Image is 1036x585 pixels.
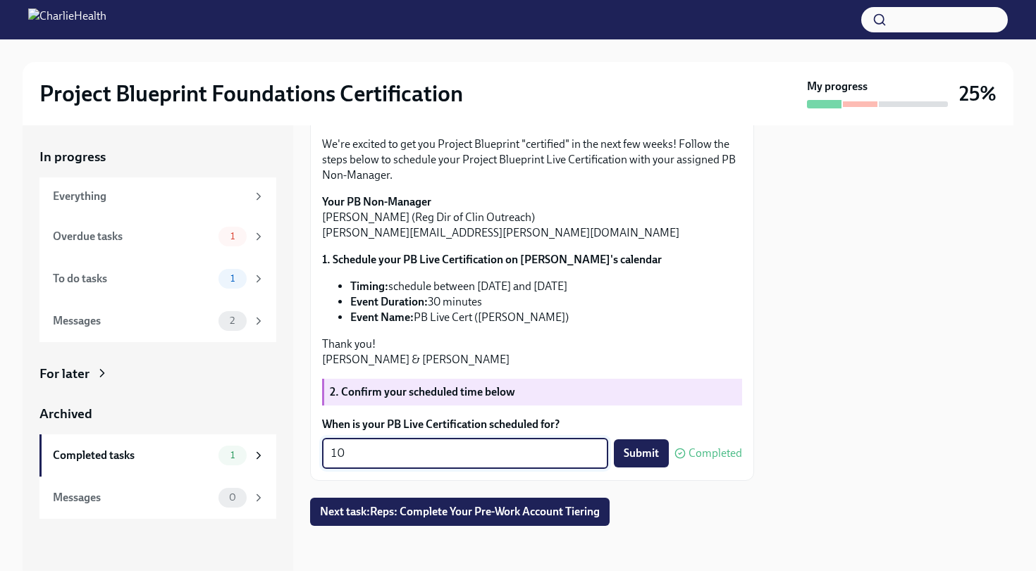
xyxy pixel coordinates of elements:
strong: Event Duration: [350,295,428,308]
a: Everything [39,177,276,215]
p: We're excited to get you Project Blueprint "certified" in the next few weeks! Follow the steps be... [322,137,742,183]
li: PB Live Cert ([PERSON_NAME]) [350,310,742,325]
span: Next task : Reps: Complete Your Pre-Work Account Tiering [320,505,600,519]
strong: Timing: [350,279,388,293]
a: For later [39,365,276,383]
div: Completed tasks [53,448,213,463]
span: 0 [221,492,245,503]
textarea: 10 [331,445,600,462]
li: schedule between [DATE] and [DATE] [350,279,742,294]
span: 1 [222,231,243,241]
button: Next task:Reps: Complete Your Pre-Work Account Tiering [310,498,610,526]
div: Messages [53,490,213,505]
a: Archived [39,405,276,423]
button: Submit [614,439,669,467]
div: For later [39,365,90,383]
h2: Project Blueprint Foundations Certification [39,80,463,108]
strong: My progress [807,79,868,94]
span: 2 [221,315,243,326]
p: [PERSON_NAME] (Reg Dir of Clin Outreach) [PERSON_NAME][EMAIL_ADDRESS][PERSON_NAME][DOMAIN_NAME] [322,194,742,241]
label: When is your PB Live Certification scheduled for? [322,417,742,432]
a: Messages0 [39,477,276,519]
strong: 1. Schedule your PB Live Certification on [PERSON_NAME]'s calendar [322,253,662,266]
a: Messages2 [39,300,276,342]
strong: 2. Confirm your scheduled time below [330,385,515,398]
div: Messages [53,313,213,329]
span: Completed [689,448,742,459]
strong: Event Name: [350,310,414,324]
a: In progress [39,148,276,166]
a: Overdue tasks1 [39,215,276,258]
div: Overdue tasks [53,229,213,244]
div: To do tasks [53,271,213,287]
span: 1 [222,273,243,284]
li: 30 minutes [350,294,742,310]
p: Thank you! [PERSON_NAME] & [PERSON_NAME] [322,336,742,367]
span: 1 [222,450,243,460]
h3: 25% [959,81,997,106]
span: Submit [624,446,659,460]
a: Completed tasks1 [39,434,276,477]
a: To do tasks1 [39,258,276,300]
div: Everything [53,189,247,204]
strong: Your PB Non-Manager [322,195,431,208]
img: CharlieHealth [28,8,106,31]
